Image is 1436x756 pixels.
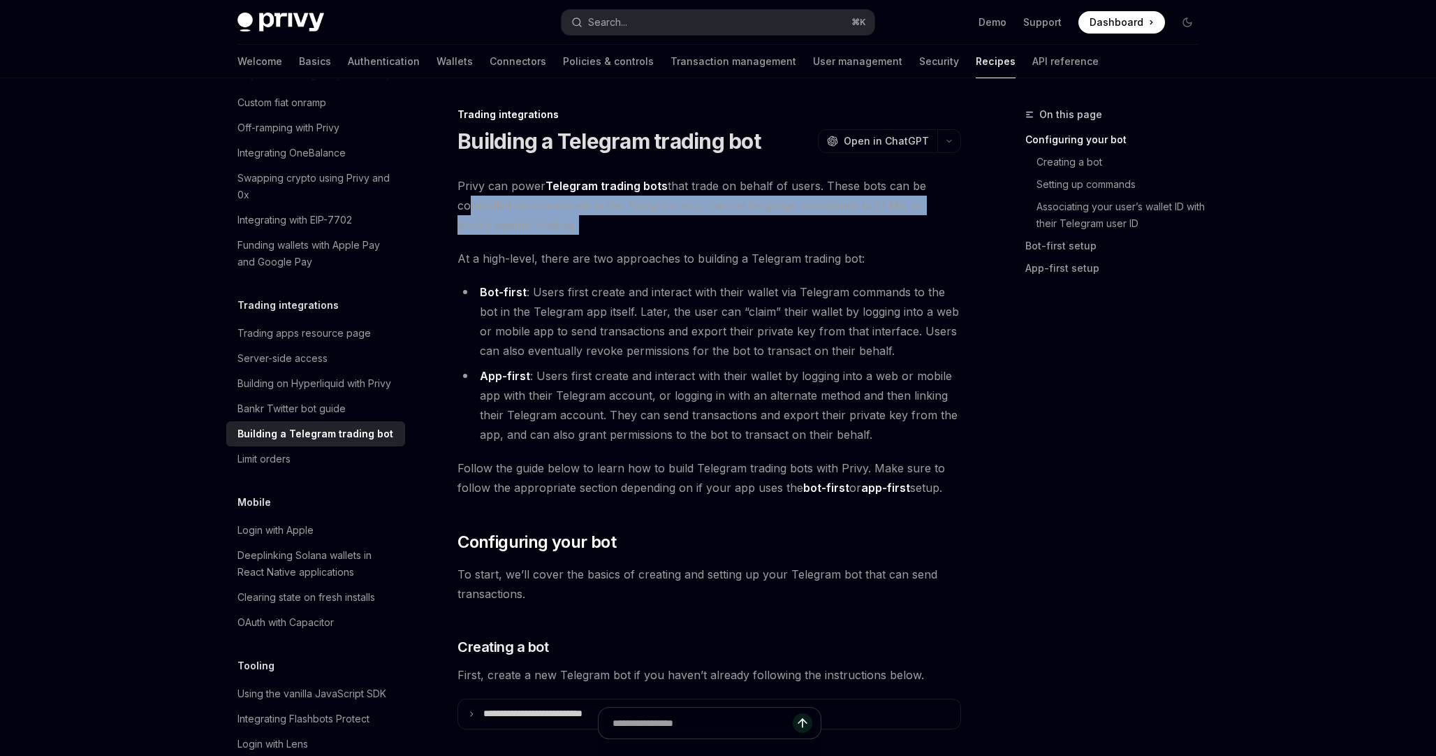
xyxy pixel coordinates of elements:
[919,45,959,78] a: Security
[480,369,530,384] a: App-first
[1025,235,1210,257] a: Bot-first setup
[1025,257,1210,279] a: App-first setup
[237,94,326,111] div: Custom fiat onramp
[226,610,405,635] a: OAuth with Capacitor
[437,45,473,78] a: Wallets
[1025,151,1210,173] a: Creating a bot
[237,494,271,511] h5: Mobile
[226,233,405,275] a: Funding wallets with Apple Pay and Google Pay
[237,297,339,314] h5: Trading integrations
[803,481,849,495] strong: bot-first
[237,45,282,78] a: Welcome
[976,45,1016,78] a: Recipes
[226,321,405,346] a: Trading apps resource page
[237,426,393,442] div: Building a Telegram trading bot
[480,285,527,300] a: Bot-first
[613,708,793,739] input: Ask a question...
[237,375,391,392] div: Building on Hyperliquid with Privy
[237,145,346,161] div: Integrating OneBalance
[226,518,405,543] a: Login with Apple
[237,325,371,342] div: Trading apps resource page
[671,45,796,78] a: Transaction management
[226,371,405,396] a: Building on Hyperliquid with Privy
[237,614,334,631] div: OAuth with Capacitor
[480,285,527,299] strong: Bot-first
[793,713,812,733] button: Send message
[237,711,369,727] div: Integrating Flashbots Protect
[226,706,405,732] a: Integrating Flashbots Protect
[1025,173,1210,196] a: Setting up commands
[1176,11,1199,34] button: Toggle dark mode
[226,396,405,421] a: Bankr Twitter bot guide
[226,90,405,115] a: Custom fiat onramp
[457,366,961,444] li: : Users first create and interact with their wallet by logging into a web or mobile app with thei...
[1032,45,1099,78] a: API reference
[1078,11,1165,34] a: Dashboard
[851,17,866,28] span: ⌘ K
[237,589,375,606] div: Clearing state on fresh installs
[563,45,654,78] a: Policies & controls
[457,565,961,604] span: To start, we’ll cover the basics of creating and setting up your Telegram bot that can send trans...
[457,129,761,154] h1: Building a Telegram trading bot
[237,736,308,753] div: Login with Lens
[237,212,352,228] div: Integrating with EIP-7702
[226,446,405,472] a: Limit orders
[237,350,328,367] div: Server-side access
[457,108,961,122] div: Trading integrations
[844,134,929,148] span: Open in ChatGPT
[237,119,339,136] div: Off-ramping with Privy
[1025,196,1210,235] a: Associating your user’s wallet ID with their Telegram user ID
[457,637,548,657] span: Creating a bot
[1039,106,1102,123] span: On this page
[979,15,1006,29] a: Demo
[226,166,405,208] a: Swapping crypto using Privy and 0x
[457,176,961,235] span: Privy can power that trade on behalf of users. These bots can be controlled via commands in the T...
[226,543,405,585] a: Deeplinking Solana wallets in React Native applications
[237,685,386,702] div: Using the vanilla JavaScript SDK
[348,45,420,78] a: Authentication
[490,45,546,78] a: Connectors
[562,10,874,35] button: Open search
[226,346,405,371] a: Server-side access
[457,531,616,553] span: Configuring your bot
[226,585,405,610] a: Clearing state on fresh installs
[226,421,405,446] a: Building a Telegram trading bot
[1090,15,1143,29] span: Dashboard
[861,481,910,495] strong: app-first
[545,179,668,193] strong: Telegram trading bots
[299,45,331,78] a: Basics
[237,170,397,203] div: Swapping crypto using Privy and 0x
[457,665,961,685] span: First, create a new Telegram bot if you haven’t already following the instructions below.
[818,129,937,153] button: Open in ChatGPT
[226,115,405,140] a: Off-ramping with Privy
[237,522,314,539] div: Login with Apple
[237,451,291,467] div: Limit orders
[226,208,405,233] a: Integrating with EIP-7702
[237,400,346,417] div: Bankr Twitter bot guide
[457,282,961,361] li: : Users first create and interact with their wallet via Telegram commands to the bot in the Teleg...
[226,681,405,706] a: Using the vanilla JavaScript SDK
[226,140,405,166] a: Integrating OneBalance
[237,13,324,32] img: dark logo
[1023,15,1062,29] a: Support
[588,14,627,31] div: Search...
[813,45,902,78] a: User management
[1025,129,1210,151] a: Configuring your bot
[457,458,961,497] span: Follow the guide below to learn how to build Telegram trading bots with Privy. Make sure to follo...
[237,657,274,674] h5: Tooling
[237,237,397,270] div: Funding wallets with Apple Pay and Google Pay
[457,249,961,268] span: At a high-level, there are two approaches to building a Telegram trading bot:
[237,547,397,581] div: Deeplinking Solana wallets in React Native applications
